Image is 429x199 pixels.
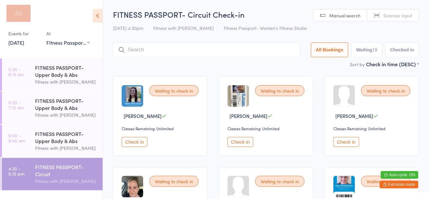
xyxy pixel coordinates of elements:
button: Waiting19 [351,42,382,57]
img: image1750848925.png [122,176,143,197]
span: Manual search [329,12,360,19]
div: Waiting to check in [149,176,199,187]
input: Search [113,42,300,57]
div: Fitness Passport- Women's Fitness Studio [46,39,90,46]
img: image1719894527.png [122,85,143,107]
button: Check in [333,137,359,147]
span: [PERSON_NAME] [229,113,267,119]
a: 4:30 -5:15 pmFITNESS PASSPORT- CircuitFitness with [PERSON_NAME] [2,158,103,190]
div: FITNESS PASSPORT- Circuit [35,163,97,177]
div: Classes Remaining: Unlimited [122,126,201,131]
button: Check in [122,137,147,147]
div: Fitness with [PERSON_NAME] [35,78,97,86]
span: [DATE] 4:30pm [113,25,143,31]
div: Fitness with [PERSON_NAME] [35,177,97,185]
div: Events for [8,28,40,39]
div: 19 [372,47,378,52]
div: FITNESS PASSPORT- Upper Body & Abs [35,64,97,78]
div: Waiting to check in [255,85,304,96]
div: Waiting to check in [255,176,304,187]
div: Waiting to check in [361,176,410,187]
img: image1725259044.png [333,176,355,197]
time: 6:30 - 7:15 am [8,100,24,110]
h2: FITNESS PASSPORT- Circuit Check-in [113,9,419,20]
span: Fitness Passport- Women's Fitness Studio [224,25,307,31]
div: Waiting to check in [149,85,199,96]
button: Exit kiosk mode [380,181,418,188]
button: Checked in [385,42,419,57]
a: 9:00 -9:45 amFITNESS PASSPORT- Upper Body & AbsFitness with [PERSON_NAME] [2,125,103,157]
div: At [46,28,90,39]
a: [DATE] [8,39,24,46]
a: 6:30 -7:15 amFITNESS PASSPORT- Upper Body & AbsFitness with [PERSON_NAME] [2,92,103,124]
span: [PERSON_NAME] [124,113,162,119]
button: All Bookings [311,42,348,57]
a: 5:30 -6:15 amFITNESS PASSPORT- Upper Body & AbsFitness with [PERSON_NAME] [2,59,103,91]
div: FITNESS PASSPORT- Upper Body & Abs [35,97,97,111]
div: Classes Remaining: Unlimited [333,126,412,131]
img: image1636519314.png [228,85,249,107]
div: FITNESS PASSPORT- Upper Body & Abs [35,130,97,144]
div: Check in time (DESC) [366,60,419,68]
div: Waiting to check in [361,85,410,96]
span: [PERSON_NAME] [335,113,373,119]
time: 9:00 - 9:45 am [8,133,25,143]
button: Check in [228,137,253,147]
time: 4:30 - 5:15 pm [8,166,24,176]
img: Fitness with Zoe [6,5,31,22]
div: Classes Remaining: Unlimited [228,126,306,131]
span: Scanner input [383,12,412,19]
time: 5:30 - 6:15 am [8,67,24,77]
div: Fitness with [PERSON_NAME] [35,111,97,119]
span: Fitness with [PERSON_NAME] [153,25,214,31]
button: Auto-cycle: ON [381,171,418,179]
label: Sort by [350,61,365,68]
div: Fitness with [PERSON_NAME] [35,144,97,152]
